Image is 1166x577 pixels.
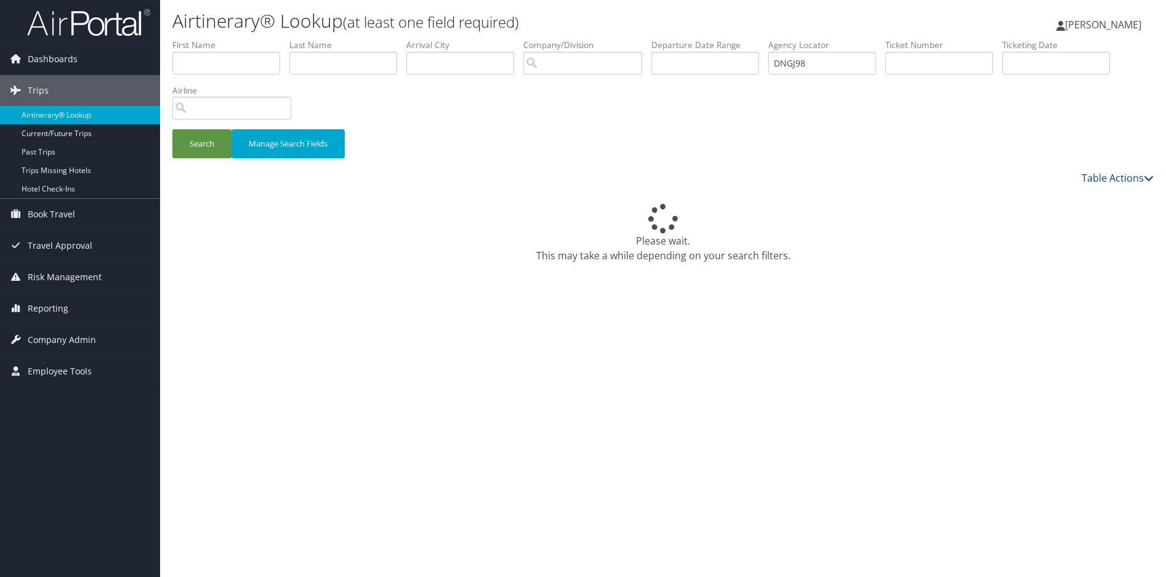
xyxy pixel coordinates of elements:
span: [PERSON_NAME] [1065,18,1141,31]
img: airportal-logo.png [27,8,150,37]
label: Ticketing Date [1002,39,1119,51]
label: Company/Division [523,39,651,51]
span: Company Admin [28,325,96,355]
span: Travel Approval [28,230,92,261]
span: Risk Management [28,262,102,293]
label: First Name [172,39,289,51]
small: (at least one field required) [343,12,519,32]
button: Manage Search Fields [231,129,345,158]
label: Departure Date Range [651,39,768,51]
button: Search [172,129,231,158]
label: Arrival City [406,39,523,51]
span: Book Travel [28,199,75,230]
a: [PERSON_NAME] [1056,6,1154,43]
span: Employee Tools [28,356,92,387]
label: Agency Locator [768,39,885,51]
span: Reporting [28,293,68,324]
h1: Airtinerary® Lookup [172,8,827,34]
label: Last Name [289,39,406,51]
div: Please wait. This may take a while depending on your search filters. [172,204,1154,263]
a: Table Actions [1082,171,1154,185]
label: Ticket Number [885,39,1002,51]
span: Trips [28,75,49,106]
span: Dashboards [28,44,78,75]
label: Airline [172,84,300,97]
